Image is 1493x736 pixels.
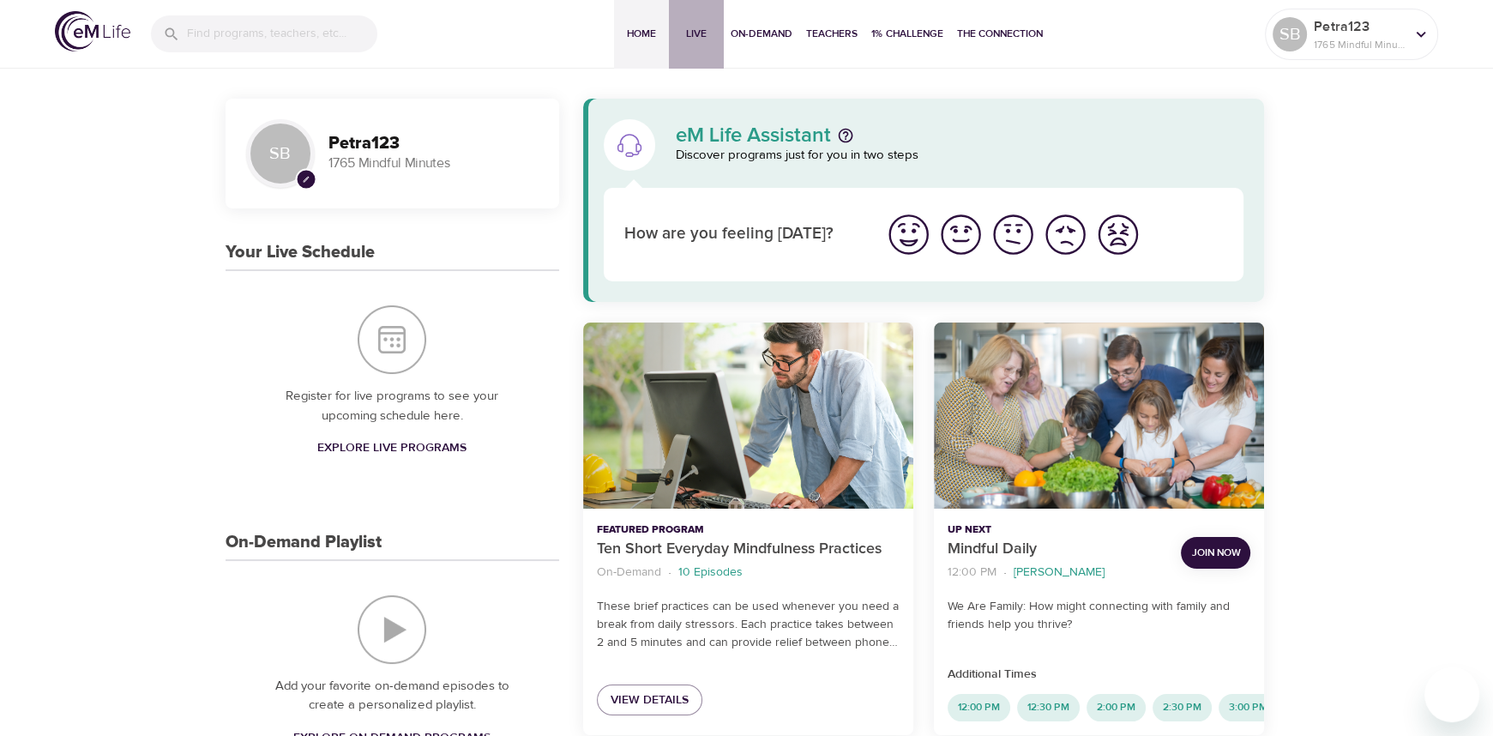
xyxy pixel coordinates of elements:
span: 2:30 PM [1153,700,1212,715]
span: View Details [611,690,689,711]
span: Explore Live Programs [317,437,467,459]
button: I'm feeling worst [1092,208,1144,261]
button: Ten Short Everyday Mindfulness Practices [583,323,913,509]
p: [PERSON_NAME] [1014,564,1105,582]
button: I'm feeling bad [1039,208,1092,261]
span: Teachers [806,25,858,43]
img: logo [55,11,130,51]
span: 3:00 PM [1219,700,1278,715]
div: SB [1273,17,1307,51]
iframe: Button to launch messaging window [1424,667,1479,722]
nav: breadcrumb [597,561,900,584]
h3: Your Live Schedule [226,243,375,262]
p: Featured Program [597,522,900,538]
span: The Connection [957,25,1043,43]
p: We Are Family: How might connecting with family and friends help you thrive? [948,598,1250,634]
div: 12:00 PM [948,694,1010,721]
span: 1% Challenge [871,25,943,43]
p: Discover programs just for you in two steps [676,146,1244,166]
div: 2:30 PM [1153,694,1212,721]
img: bad [1042,211,1089,258]
button: Mindful Daily [934,323,1264,509]
p: Mindful Daily [948,538,1167,561]
p: How are you feeling [DATE]? [624,222,862,247]
button: I'm feeling great [882,208,935,261]
span: 12:00 PM [948,700,1010,715]
div: SB [246,119,315,188]
span: Home [621,25,662,43]
nav: breadcrumb [948,561,1167,584]
li: · [1003,561,1007,584]
p: Register for live programs to see your upcoming schedule here. [260,387,525,425]
span: On-Demand [731,25,792,43]
p: Additional Times [948,666,1250,684]
p: 12:00 PM [948,564,996,582]
img: worst [1094,211,1141,258]
button: Join Now [1181,537,1250,569]
p: On-Demand [597,564,661,582]
span: Live [676,25,717,43]
div: 12:30 PM [1017,694,1080,721]
p: 1765 Mindful Minutes [1314,37,1405,52]
p: Petra123 [1314,16,1405,37]
p: 10 Episodes [678,564,743,582]
p: These brief practices can be used whenever you need a break from daily stressors. Each practice t... [597,598,900,652]
img: good [937,211,984,258]
p: 1765 Mindful Minutes [328,154,539,173]
img: Your Live Schedule [358,305,426,374]
input: Find programs, teachers, etc... [187,15,377,52]
span: 12:30 PM [1017,700,1080,715]
button: I'm feeling ok [987,208,1039,261]
li: · [668,561,671,584]
span: Join Now [1191,544,1240,562]
p: Up Next [948,522,1167,538]
img: On-Demand Playlist [358,595,426,664]
img: ok [990,211,1037,258]
p: eM Life Assistant [676,125,831,146]
img: great [885,211,932,258]
a: View Details [597,685,702,716]
p: Add your favorite on-demand episodes to create a personalized playlist. [260,677,525,715]
div: 3:00 PM [1219,694,1278,721]
h3: Petra123 [328,134,539,154]
div: 2:00 PM [1087,694,1146,721]
p: Ten Short Everyday Mindfulness Practices [597,538,900,561]
h3: On-Demand Playlist [226,533,382,552]
button: I'm feeling good [935,208,987,261]
span: 2:00 PM [1087,700,1146,715]
a: Explore Live Programs [310,432,473,464]
img: eM Life Assistant [616,131,643,159]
